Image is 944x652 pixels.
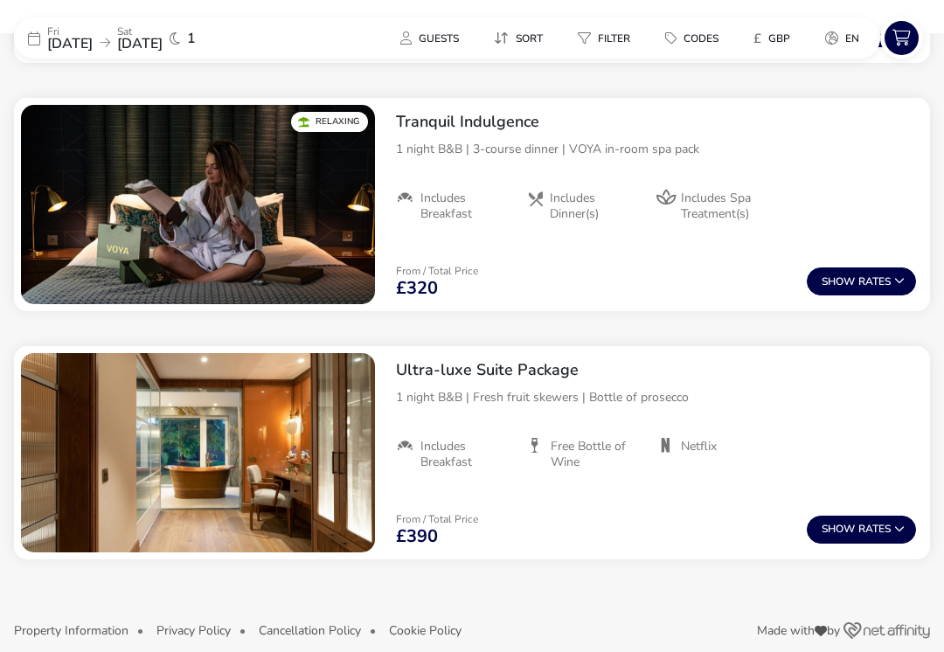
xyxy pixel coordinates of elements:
[396,528,438,545] span: £390
[21,353,375,552] swiper-slide: 1 / 1
[382,98,930,236] div: Tranquil Indulgence1 night B&B | 3-course dinner | VOYA in-room spa packIncludes BreakfastInclude...
[681,191,773,222] span: Includes Spa Treatment(s)
[564,25,651,51] naf-pibe-menu-bar-item: Filter
[651,25,732,51] button: Codes
[259,624,361,637] button: Cancellation Policy
[187,31,196,45] span: 1
[396,388,916,406] p: 1 night B&B | Fresh fruit skewers | Bottle of prosecco
[845,31,859,45] span: en
[480,25,564,51] naf-pibe-menu-bar-item: Sort
[516,31,543,45] span: Sort
[420,191,512,222] span: Includes Breakfast
[822,276,858,288] span: Show
[681,439,717,454] span: Netflix
[396,266,478,276] p: From / Total Price
[757,625,840,637] span: Made with by
[14,624,128,637] button: Property Information
[768,31,790,45] span: GBP
[811,25,873,51] button: en
[739,25,804,51] button: £GBP
[14,17,276,59] div: Fri[DATE]Sat[DATE]1
[811,25,880,51] naf-pibe-menu-bar-item: en
[117,26,163,37] p: Sat
[550,191,642,222] span: Includes Dinner(s)
[739,25,811,51] naf-pibe-menu-bar-item: £GBP
[291,112,368,132] div: Relaxing
[156,624,231,637] button: Privacy Policy
[396,112,916,132] h2: Tranquil Indulgence
[21,105,375,304] swiper-slide: 1 / 1
[480,25,557,51] button: Sort
[684,31,718,45] span: Codes
[396,280,438,297] span: £320
[807,267,916,295] button: ShowRates
[47,34,93,53] span: [DATE]
[822,524,858,535] span: Show
[598,31,630,45] span: Filter
[382,346,930,484] div: Ultra-luxe Suite Package 1 night B&B | Fresh fruit skewers | Bottle of prosecco Includes Breakfas...
[117,34,163,53] span: [DATE]
[807,516,916,544] button: ShowRates
[47,26,93,37] p: Fri
[396,514,478,524] p: From / Total Price
[389,624,462,637] button: Cookie Policy
[419,31,459,45] span: Guests
[564,25,644,51] button: Filter
[551,439,642,470] span: Free Bottle of Wine
[386,25,480,51] naf-pibe-menu-bar-item: Guests
[386,25,473,51] button: Guests
[753,30,761,47] i: £
[396,140,916,158] p: 1 night B&B | 3-course dinner | VOYA in-room spa pack
[396,360,916,380] h2: Ultra-luxe Suite Package
[420,439,512,470] span: Includes Breakfast
[651,25,739,51] naf-pibe-menu-bar-item: Codes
